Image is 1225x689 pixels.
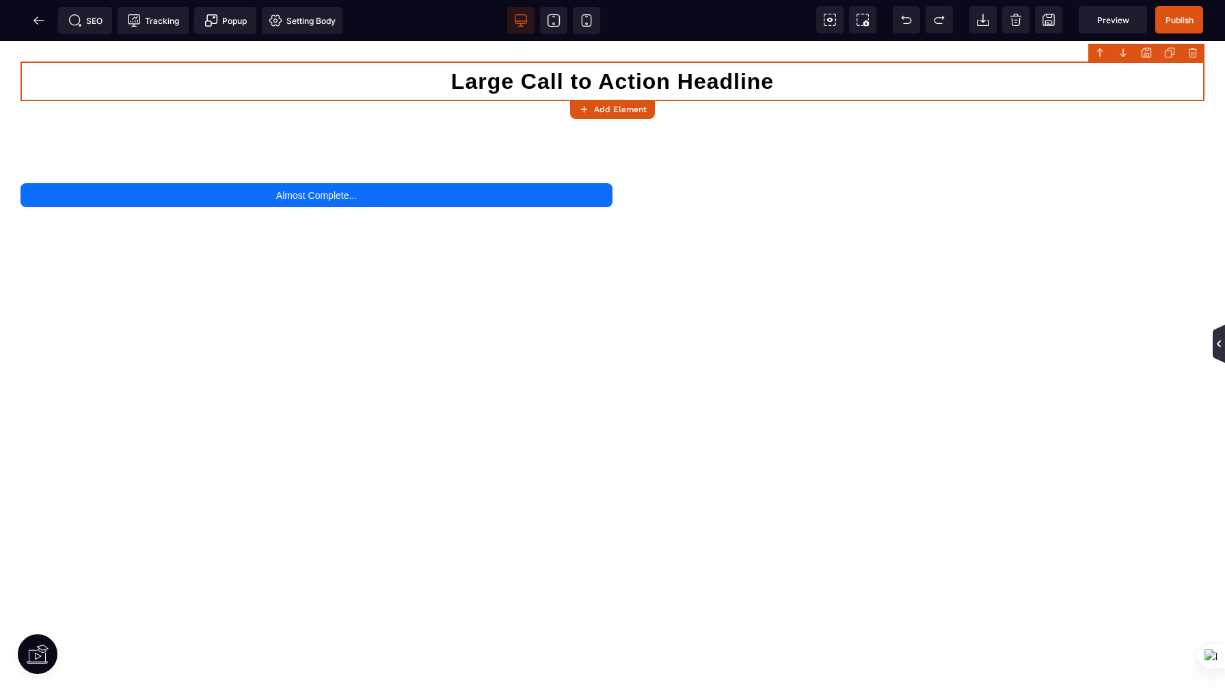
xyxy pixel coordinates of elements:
button: Add Element [570,100,655,119]
span: Popup [204,14,247,27]
span: Clear [1002,6,1029,33]
span: View tablet [540,7,567,34]
h1: Large Call to Action Headline [21,21,1204,60]
span: Redo [926,6,953,33]
span: SEO [68,14,103,27]
span: Tracking code [118,7,189,34]
span: Tracking [127,14,179,27]
span: Seo meta data [58,7,112,34]
span: Preview [1079,6,1147,33]
span: Setting Body [269,14,336,27]
span: Publish [1166,15,1194,25]
span: Back [25,7,53,34]
text: Almost Complete... [276,149,357,160]
span: Save [1035,6,1062,33]
span: View components [816,6,844,33]
span: View mobile [573,7,600,34]
strong: Add Element [594,105,647,114]
span: Undo [893,6,920,33]
span: Toggle Views [1213,324,1225,365]
span: View desktop [507,7,535,34]
span: Open Import Webpage [969,6,997,33]
span: Create Alert Modal [194,7,256,34]
span: Favicon [262,7,342,34]
span: Save [1155,6,1203,33]
span: Preview [1097,15,1129,25]
span: Screenshot [849,6,876,33]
